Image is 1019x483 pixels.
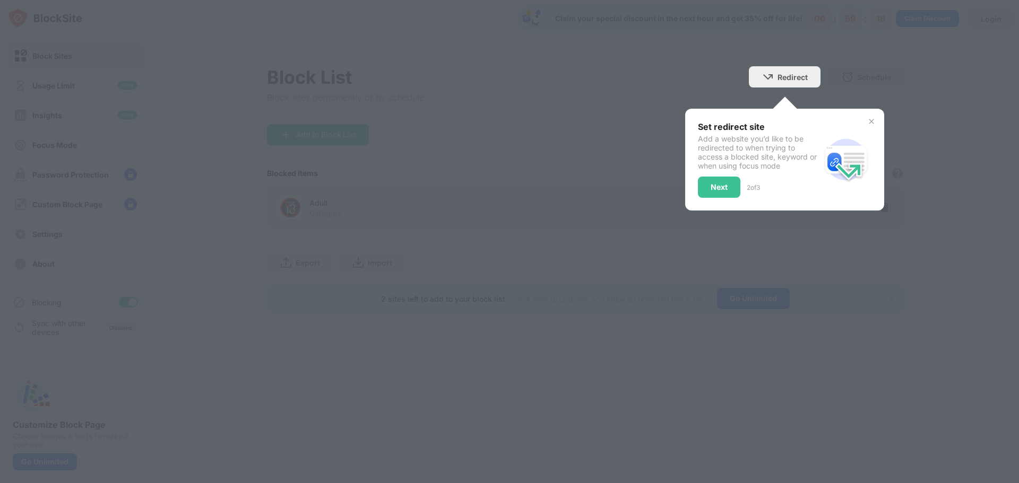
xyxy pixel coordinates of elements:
[867,117,876,126] img: x-button.svg
[821,134,871,185] img: redirect.svg
[778,73,808,82] div: Redirect
[711,183,728,191] div: Next
[698,134,821,170] div: Add a website you’d like to be redirected to when trying to access a blocked site, keyword or whe...
[698,121,821,132] div: Set redirect site
[747,183,760,191] div: 2 of 3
